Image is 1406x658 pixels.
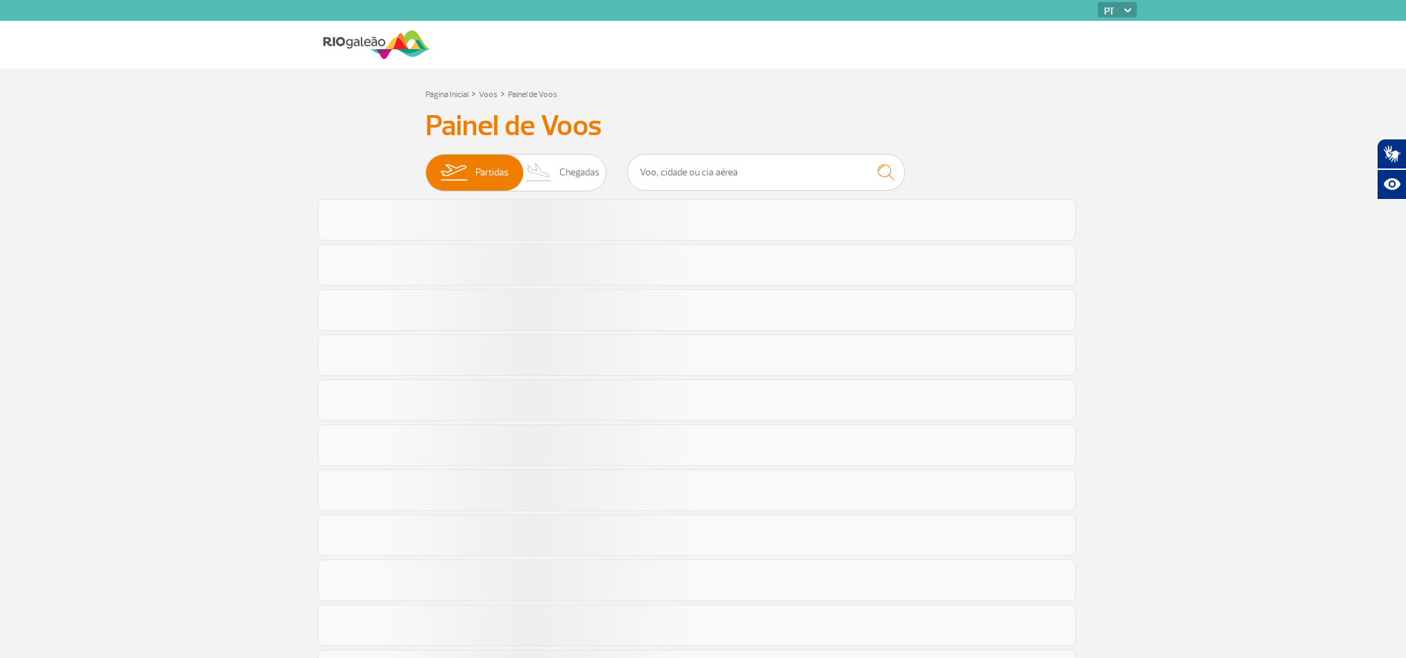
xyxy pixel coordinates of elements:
[1377,169,1406,200] button: Abrir recursos assistivos.
[471,85,476,101] a: >
[432,155,475,191] img: slider-embarque
[425,89,468,100] a: Página Inicial
[475,155,509,191] span: Partidas
[1377,139,1406,200] div: Plugin de acessibilidade da Hand Talk.
[627,154,905,191] input: Voo, cidade ou cia aérea
[559,155,600,191] span: Chegadas
[500,85,505,101] a: >
[479,89,498,100] a: Voos
[425,109,981,144] h3: Painel de Voos
[1377,139,1406,169] button: Abrir tradutor de língua de sinais.
[508,89,557,100] a: Painel de Voos
[518,155,559,191] img: slider-desembarque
